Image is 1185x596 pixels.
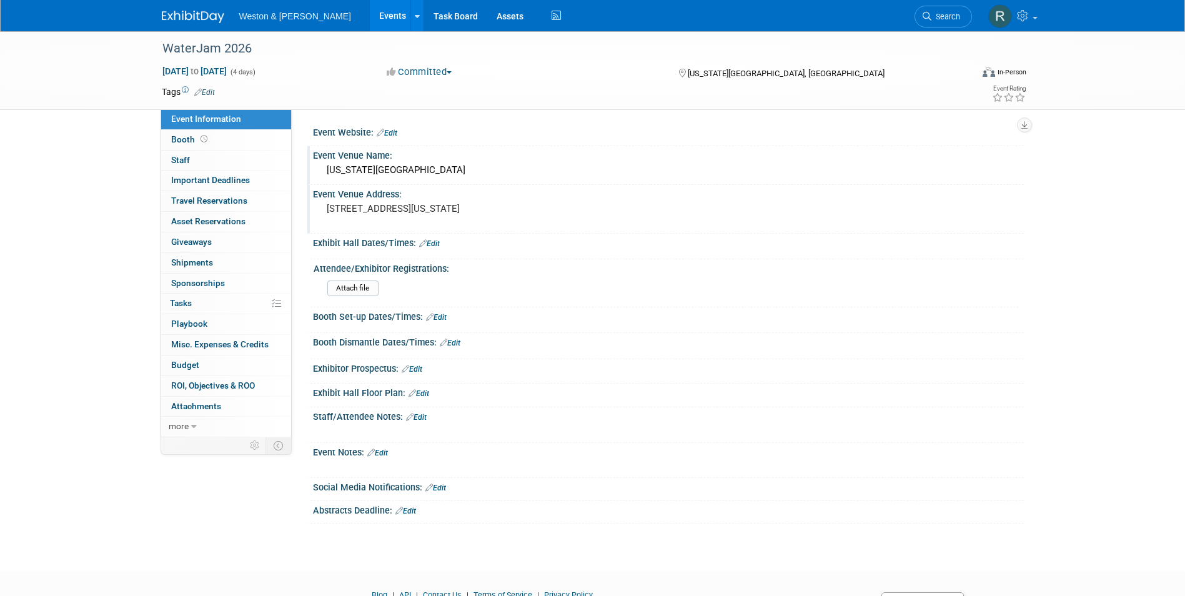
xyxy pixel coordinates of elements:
[161,274,291,294] a: Sponsorships
[161,191,291,211] a: Travel Reservations
[161,376,291,396] a: ROI, Objectives & ROO
[992,86,1026,92] div: Event Rating
[171,155,190,165] span: Staff
[161,232,291,252] a: Giveaways
[313,123,1024,139] div: Event Website:
[161,314,291,334] a: Playbook
[988,4,1012,28] img: Roberta Sinclair
[161,212,291,232] a: Asset Reservations
[426,313,447,322] a: Edit
[171,339,269,349] span: Misc. Expenses & Credits
[161,417,291,437] a: more
[313,185,1024,201] div: Event Venue Address:
[161,171,291,191] a: Important Deadlines
[171,401,221,411] span: Attachments
[244,437,266,454] td: Personalize Event Tab Strip
[313,359,1024,375] div: Exhibitor Prospectus:
[440,339,460,347] a: Edit
[171,257,213,267] span: Shipments
[395,507,416,515] a: Edit
[171,134,210,144] span: Booth
[171,114,241,124] span: Event Information
[313,443,1024,459] div: Event Notes:
[161,109,291,129] a: Event Information
[161,151,291,171] a: Staff
[898,65,1027,84] div: Event Format
[169,421,189,431] span: more
[983,67,995,77] img: Format-Inperson.png
[170,298,192,308] span: Tasks
[313,146,1024,162] div: Event Venue Name:
[161,253,291,273] a: Shipments
[171,360,199,370] span: Budget
[239,11,351,21] span: Weston & [PERSON_NAME]
[171,216,245,226] span: Asset Reservations
[377,129,397,137] a: Edit
[931,12,960,21] span: Search
[915,6,972,27] a: Search
[314,259,1018,275] div: Attendee/Exhibitor Registrations:
[997,67,1026,77] div: In-Person
[313,407,1024,424] div: Staff/Attendee Notes:
[409,389,429,398] a: Edit
[327,203,595,214] pre: [STREET_ADDRESS][US_STATE]
[313,234,1024,250] div: Exhibit Hall Dates/Times:
[313,307,1024,324] div: Booth Set-up Dates/Times:
[382,66,457,79] button: Committed
[171,380,255,390] span: ROI, Objectives & ROO
[161,294,291,314] a: Tasks
[162,11,224,23] img: ExhibitDay
[161,335,291,355] a: Misc. Expenses & Credits
[313,501,1024,517] div: Abstracts Deadline:
[313,478,1024,494] div: Social Media Notifications:
[688,69,885,78] span: [US_STATE][GEOGRAPHIC_DATA], [GEOGRAPHIC_DATA]
[419,239,440,248] a: Edit
[162,86,215,98] td: Tags
[322,161,1014,180] div: [US_STATE][GEOGRAPHIC_DATA]
[265,437,291,454] td: Toggle Event Tabs
[402,365,422,374] a: Edit
[367,449,388,457] a: Edit
[229,68,255,76] span: (4 days)
[171,278,225,288] span: Sponsorships
[158,37,953,60] div: WaterJam 2026
[406,413,427,422] a: Edit
[425,484,446,492] a: Edit
[171,196,247,206] span: Travel Reservations
[171,319,207,329] span: Playbook
[171,175,250,185] span: Important Deadlines
[313,333,1024,349] div: Booth Dismantle Dates/Times:
[161,397,291,417] a: Attachments
[198,134,210,144] span: Booth not reserved yet
[194,88,215,97] a: Edit
[313,384,1024,400] div: Exhibit Hall Floor Plan:
[171,237,212,247] span: Giveaways
[161,130,291,150] a: Booth
[189,66,201,76] span: to
[162,66,227,77] span: [DATE] [DATE]
[161,355,291,375] a: Budget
